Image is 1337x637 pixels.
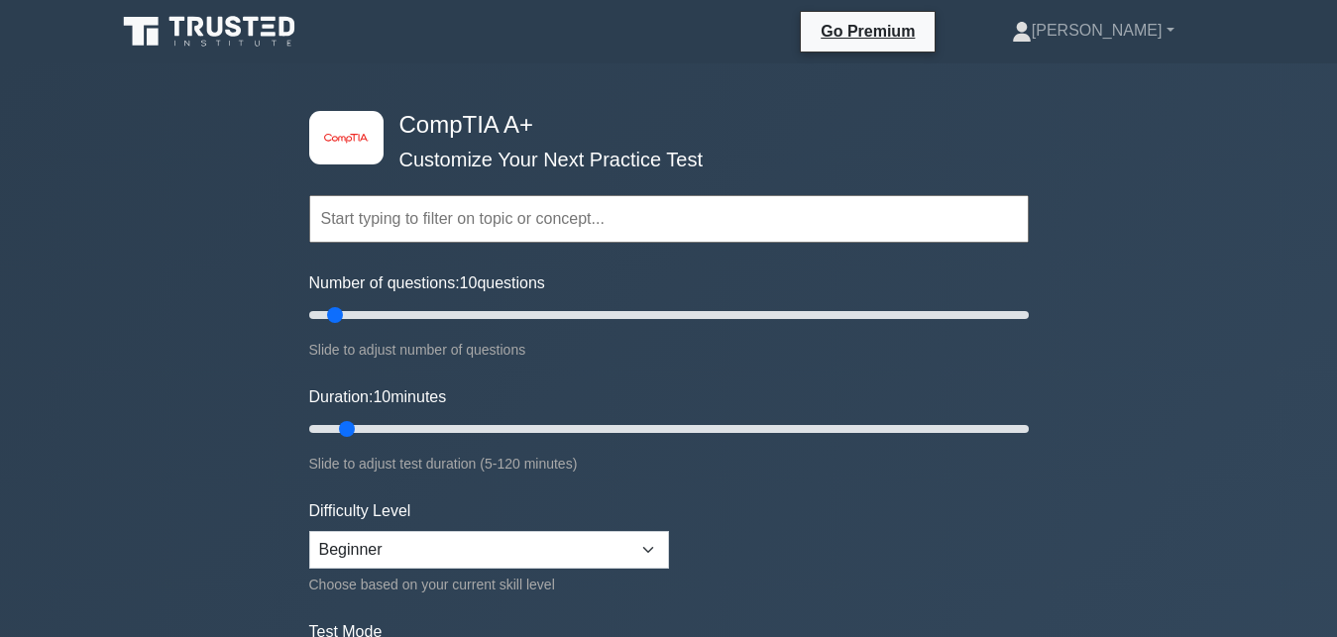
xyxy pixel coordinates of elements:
[309,573,669,596] div: Choose based on your current skill level
[309,452,1029,476] div: Slide to adjust test duration (5-120 minutes)
[809,19,927,44] a: Go Premium
[309,385,447,409] label: Duration: minutes
[964,11,1222,51] a: [PERSON_NAME]
[309,338,1029,362] div: Slide to adjust number of questions
[391,111,932,140] h4: CompTIA A+
[309,195,1029,243] input: Start typing to filter on topic or concept...
[460,274,478,291] span: 10
[373,388,390,405] span: 10
[309,499,411,523] label: Difficulty Level
[309,271,545,295] label: Number of questions: questions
